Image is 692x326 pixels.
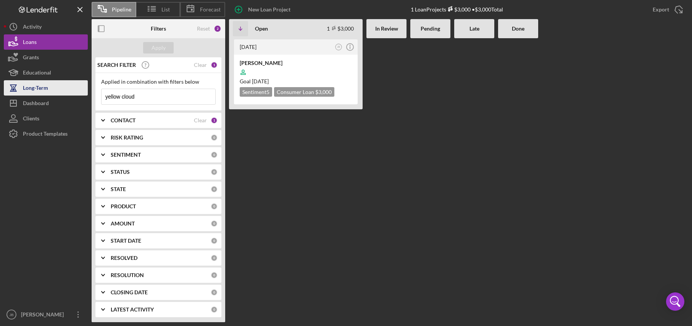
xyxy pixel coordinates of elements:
[97,62,136,68] b: SEARCH FILTER
[4,96,88,111] button: Dashboard
[23,111,39,128] div: Clients
[111,289,148,295] b: CLOSING DATE
[101,79,216,85] div: Applied in combination with filters below
[240,44,256,50] time: 2025-10-07 15:24
[666,292,684,311] div: Open Intercom Messenger
[211,117,218,124] div: 1
[4,19,88,34] button: Activity
[19,307,69,324] div: [PERSON_NAME]
[315,89,332,95] span: $3,000
[143,42,174,54] button: Apply
[111,272,144,278] b: RESOLUTION
[211,306,218,313] div: 0
[161,6,170,13] span: List
[111,169,130,175] b: STATUS
[4,34,88,50] button: Loans
[653,2,669,17] div: Export
[111,255,137,261] b: RESOLVED
[152,42,166,54] div: Apply
[23,80,48,97] div: Long-Term
[214,25,221,32] div: 2
[23,19,42,36] div: Activity
[23,50,39,67] div: Grants
[23,126,68,143] div: Product Templates
[248,2,290,17] div: New Loan Project
[211,289,218,296] div: 0
[240,87,272,97] div: Sentiment 5
[252,78,269,84] time: 11/18/2025
[421,26,440,32] b: Pending
[4,126,88,141] button: Product Templates
[211,255,218,261] div: 0
[240,59,352,67] div: [PERSON_NAME]
[211,203,218,210] div: 0
[111,186,126,192] b: STATE
[255,26,268,32] b: Open
[211,237,218,244] div: 0
[645,2,688,17] button: Export
[469,26,479,32] b: Late
[211,62,218,68] div: 1
[274,87,334,97] div: Consumer Loan
[111,221,135,227] b: AMOUNT
[4,80,88,96] button: Long-Term
[23,34,37,52] div: Loans
[211,220,218,227] div: 0
[334,42,344,52] button: JB
[111,238,141,244] b: START DATE
[4,50,88,65] button: Grants
[229,2,298,17] button: New Loan Project
[111,307,154,313] b: LATEST ACTIVITY
[151,26,166,32] b: Filters
[111,203,136,209] b: PRODUCT
[112,6,131,13] span: Pipeline
[4,111,88,126] button: Clients
[211,151,218,158] div: 0
[411,6,503,13] div: 1 Loan Projects • $3,000 Total
[512,26,524,32] b: Done
[211,186,218,193] div: 0
[23,65,51,82] div: Educational
[211,169,218,175] div: 0
[23,96,49,113] div: Dashboard
[111,117,135,123] b: CONTACT
[111,152,141,158] b: SENTIMENT
[194,62,207,68] div: Clear
[200,6,221,13] span: Forecast
[4,307,88,322] button: JB[PERSON_NAME]
[446,6,471,13] div: $3,000
[233,38,359,105] a: [DATE]JB[PERSON_NAME]Goal [DATE]Sentiment5Consumer Loan $3,000
[337,45,340,48] text: JB
[197,26,210,32] div: Reset
[211,272,218,279] div: 0
[4,65,88,80] button: Educational
[240,78,269,84] span: Goal
[327,25,354,32] div: 1 $3,000
[194,117,207,123] div: Clear
[9,313,13,317] text: JB
[375,26,398,32] b: In Review
[211,134,218,141] div: 0
[111,135,143,141] b: RISK RATING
